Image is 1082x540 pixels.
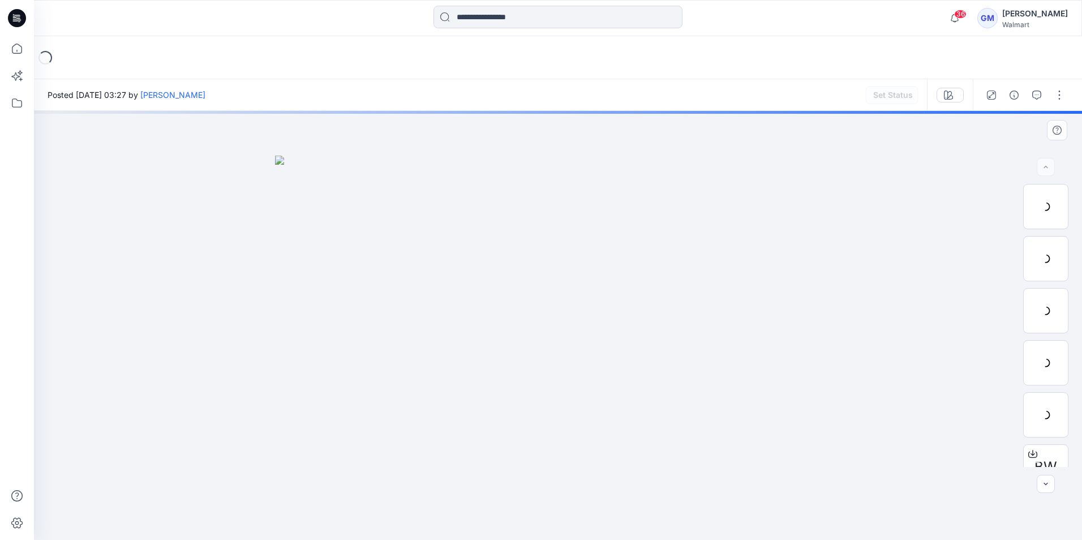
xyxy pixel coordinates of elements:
[954,10,967,19] span: 36
[1002,20,1068,29] div: Walmart
[140,90,205,100] a: [PERSON_NAME]
[977,8,998,28] div: GM
[1005,86,1023,104] button: Details
[1034,457,1057,477] span: BW
[48,89,205,101] span: Posted [DATE] 03:27 by
[275,156,841,540] img: eyJhbGciOiJIUzI1NiIsImtpZCI6IjAiLCJzbHQiOiJzZXMiLCJ0eXAiOiJKV1QifQ.eyJkYXRhIjp7InR5cGUiOiJzdG9yYW...
[1002,7,1068,20] div: [PERSON_NAME]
